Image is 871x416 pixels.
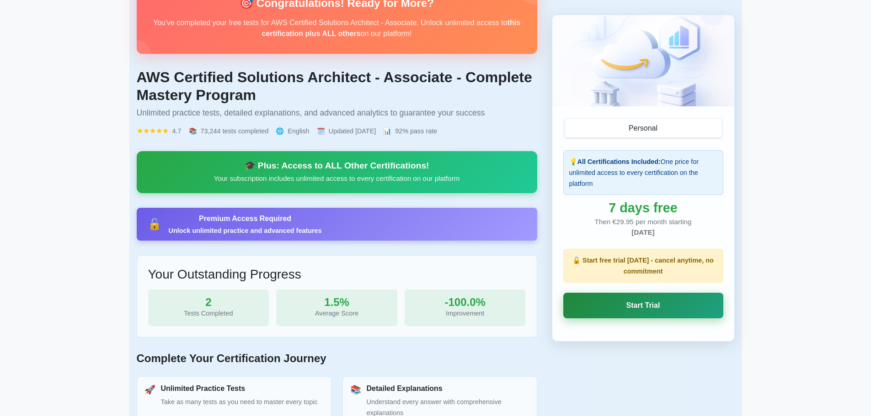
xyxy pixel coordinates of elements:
p: Unlimited practice tests, detailed explanations, and advanced analytics to guarantee your success [137,107,537,118]
span: Updated [DATE] [329,126,376,137]
div: 🔓 [148,219,161,230]
div: Improvement [412,308,518,319]
div: 2 [155,297,262,308]
a: Start Trial [563,293,723,318]
div: 💡 One price for unlimited access to every certification on the platform [563,150,723,195]
span: 🌐 [276,126,284,137]
h1: AWS Certified Solutions Architect - Associate - Complete Mastery Program [137,68,537,104]
p: 🔓 Start free trial [DATE] - cancel anytime, no commitment [569,255,717,277]
span: 73,244 tests completed [201,126,269,137]
p: You've completed your free tests for AWS Certified Solutions Architect - Associate. Unlock unlimi... [151,17,523,39]
h2: Complete Your Certification Journey [137,352,537,365]
div: Tests Completed [155,308,262,319]
h3: Your Outstanding Progress [148,267,526,282]
p: Your subscription includes unlimited access to every certification on our platform [148,173,526,184]
h3: Unlimited Practice Tests [161,384,318,393]
div: 🎓 Plus: Access to ALL Other Certifications! [148,160,526,171]
span: English [288,126,309,137]
span: ★★★★★ [137,126,169,137]
div: 📚 [350,384,361,395]
h3: Detailed Explanations [367,384,529,393]
span: [DATE] [631,228,654,236]
div: Average Score [283,308,390,319]
span: 📊 [383,126,391,137]
span: 🗓️ [317,126,325,137]
div: -100.0% [412,297,518,308]
span: 4.7 [172,126,182,137]
span: 92% pass rate [395,126,437,137]
div: 🚀 [144,384,155,395]
div: Premium Access Required [169,213,322,224]
div: Unlock unlimited practice and advanced features [169,226,322,235]
div: 7 days free [563,202,723,213]
button: Personal [565,119,721,137]
p: Take as many tests as you need to master every topic [161,396,318,407]
div: 1.5% [283,297,390,308]
div: Then €29.95 per month starting [563,217,723,238]
span: 📚 [189,126,197,137]
strong: All Certifications Included: [577,158,661,165]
